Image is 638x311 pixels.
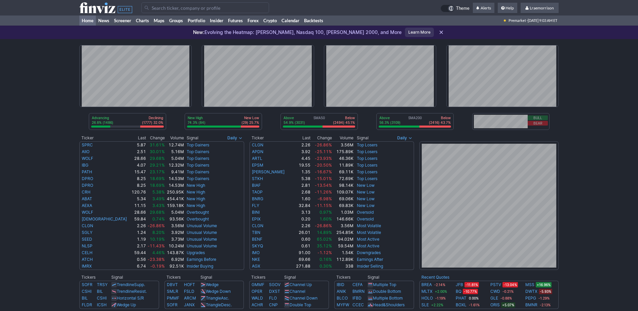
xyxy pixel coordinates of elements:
[530,5,554,10] span: Lraemorrison
[332,141,354,148] td: 3.56M
[373,282,396,287] a: Multiple Top
[292,162,311,169] td: 19.55
[337,289,346,294] a: ANIK
[332,209,354,216] td: 1.03M
[130,169,146,175] td: 15.47
[337,302,349,307] a: MYFW
[130,209,146,216] td: 28.66
[252,189,263,195] a: TAOP
[187,183,205,188] a: New High
[315,163,332,168] span: -20.50%
[245,15,261,26] a: Forex
[130,155,146,162] td: 28.66
[521,3,559,13] a: Lraemorrison
[421,302,429,308] a: SLE
[292,216,311,222] td: 0.20
[283,115,355,126] div: SMA50
[92,115,113,120] p: Advancing
[184,289,194,294] a: FSLD
[142,120,163,125] p: (1777) 32.0%
[333,115,355,120] p: Below
[252,296,263,301] a: WALD
[187,210,209,215] a: Overbought
[167,289,178,294] a: SMLR
[82,296,88,301] a: BIL
[357,243,379,248] a: Most Active
[311,135,332,141] th: Change
[357,264,383,269] a: Insider Selling
[130,135,146,141] th: Last
[187,250,205,255] a: Upgrades
[279,15,302,26] a: Calendar
[525,302,537,308] a: BMNR
[292,175,311,182] td: 5.38
[252,230,260,235] a: TBN
[82,230,92,235] a: SGLY
[252,203,259,208] a: FLY
[357,257,383,262] a: Earnings After
[184,282,195,287] a: HOFT
[332,155,354,162] td: 46.36K
[252,237,262,242] a: BENF
[206,289,231,294] a: Wedge Down
[332,236,354,243] td: 94.02M
[82,289,91,294] a: CSHI
[221,302,232,307] span: Desc.
[352,289,365,294] a: BMRN
[82,250,92,255] a: CELH
[252,243,263,248] a: SKYQ
[252,183,261,188] a: BIAF
[292,169,311,175] td: 1.35
[82,163,88,168] a: IBG
[82,216,127,221] a: [DEMOGRAPHIC_DATA]
[509,15,528,26] span: Premarket ·
[97,282,108,287] a: TRSY
[269,289,280,294] a: DXST
[357,210,374,215] a: Oversold
[97,296,107,301] a: CSHI
[165,141,184,148] td: 12.74M
[165,175,184,182] td: 14.53M
[150,156,165,161] span: 29.68%
[165,209,184,216] td: 5.04M
[82,257,93,262] a: ATCH
[187,169,209,174] a: Top Gainers
[165,189,184,196] td: 250.95K
[82,302,92,307] a: FLDR
[82,189,90,195] a: CRH
[130,229,146,236] td: 1.24
[252,250,260,255] a: IMO
[150,163,165,168] span: 29.21%
[227,135,237,141] span: Daily
[150,210,165,215] span: 29.68%
[79,135,130,141] th: Ticker
[221,296,229,301] span: Asc.
[528,115,548,120] button: Bull
[165,135,184,141] th: Volume
[187,156,209,161] a: Top Gainers
[315,149,332,154] span: -25.11%
[187,149,209,154] a: Top Gainers
[292,222,311,229] td: 2.26
[357,216,374,221] a: Oversold
[315,142,332,147] span: -26.86%
[357,149,377,154] a: Top Losers
[187,264,213,269] a: Insider Buying
[150,176,165,181] span: 18.69%
[421,275,449,280] b: Recent Quotes
[167,296,179,301] a: PMMF
[150,149,165,154] span: 30.01%
[332,229,354,236] td: 254.85K
[456,295,466,302] a: PHAT
[146,135,165,141] th: Change
[187,237,217,242] a: Unusual Volume
[456,288,461,295] a: BQ
[292,196,311,202] td: 1.60
[292,155,311,162] td: 4.45
[332,189,354,196] td: 109.07K
[357,135,369,141] span: Signal
[150,183,165,188] span: 18.69%
[490,281,501,288] a: PSTV
[357,189,375,195] a: New Low
[152,203,165,208] span: 3.43%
